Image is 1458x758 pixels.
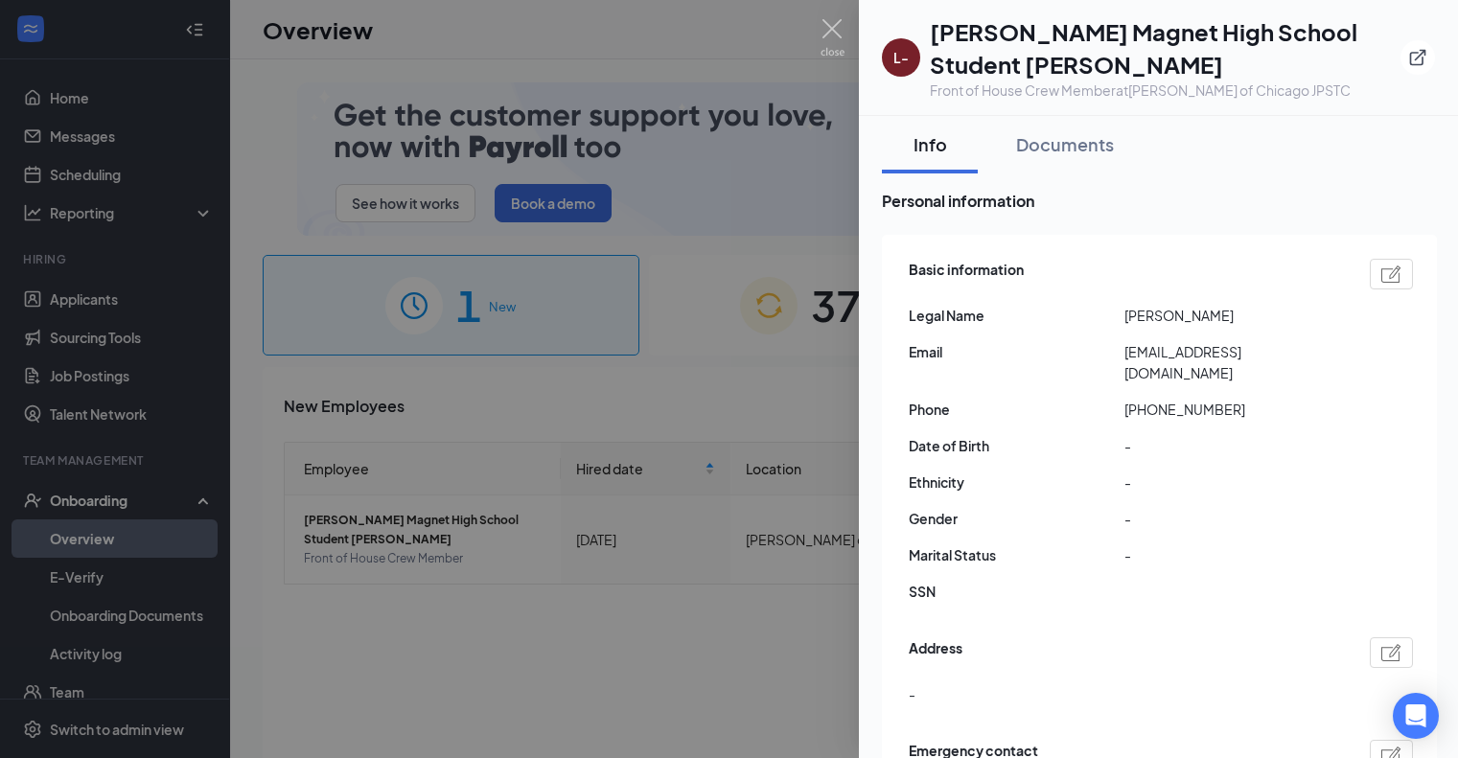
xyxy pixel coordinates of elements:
span: Gender [909,508,1124,529]
span: SSN [909,581,1124,602]
span: Marital Status [909,544,1124,565]
span: Date of Birth [909,435,1124,456]
span: [PERSON_NAME] [1124,305,1340,326]
span: Address [909,637,962,668]
h1: [PERSON_NAME] Magnet High School Student [PERSON_NAME] [930,15,1400,80]
span: [PHONE_NUMBER] [1124,399,1340,420]
span: Legal Name [909,305,1124,326]
span: - [909,683,915,704]
span: - [1124,435,1340,456]
span: Email [909,341,1124,362]
span: [EMAIL_ADDRESS][DOMAIN_NAME] [1124,341,1340,383]
div: Open Intercom Messenger [1393,693,1439,739]
span: Personal information [882,189,1437,213]
span: Phone [909,399,1124,420]
span: - [1124,544,1340,565]
div: Front of House Crew Member at [PERSON_NAME] of Chicago JPSTC [930,80,1400,100]
button: ExternalLink [1400,40,1435,75]
span: Ethnicity [909,471,1124,493]
span: - [1124,508,1340,529]
div: L- [893,48,909,67]
div: Documents [1016,132,1114,156]
span: - [1124,471,1340,493]
span: Basic information [909,259,1024,289]
svg: ExternalLink [1408,48,1427,67]
div: Info [901,132,959,156]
